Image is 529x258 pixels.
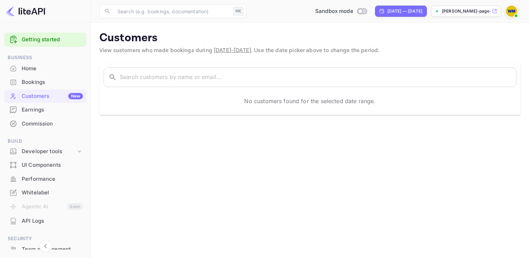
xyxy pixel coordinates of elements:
[4,54,86,62] span: Business
[506,6,517,17] img: WEBB PAGE MEDIA
[4,76,86,88] a: Bookings
[4,117,86,130] a: Commission
[22,78,83,86] div: Bookings
[4,89,86,103] div: CustomersNew
[244,97,375,105] p: No customers found for the selected date range.
[4,117,86,131] div: Commission
[4,186,86,200] div: Whitelabel
[22,148,76,156] div: Developer tools
[4,62,86,75] a: Home
[4,186,86,199] a: Whitelabel
[39,240,52,252] button: Collapse navigation
[4,235,86,243] span: Security
[4,172,86,186] div: Performance
[113,4,230,18] input: Search (e.g. bookings, documentation)
[22,106,83,114] div: Earnings
[22,217,83,225] div: API Logs
[4,243,86,256] a: Team management
[4,103,86,117] div: Earnings
[315,7,353,15] span: Sandbox mode
[4,89,86,102] a: CustomersNew
[4,76,86,89] div: Bookings
[4,214,86,228] div: API Logs
[4,145,86,158] div: Developer tools
[442,8,491,14] p: [PERSON_NAME]-page-media-1rbkk....
[120,67,516,87] input: Search customers by name or email...
[22,65,83,73] div: Home
[22,120,83,128] div: Commission
[4,137,86,145] span: Build
[4,214,86,227] a: API Logs
[6,6,45,17] img: LiteAPI logo
[22,161,83,169] div: UI Components
[4,172,86,185] a: Performance
[4,33,86,47] div: Getting started
[375,6,427,17] div: Click to change the date range period
[312,7,369,15] div: Switch to Production mode
[4,62,86,76] div: Home
[99,47,379,54] span: View customers who made bookings during . Use the date picker above to change the period.
[387,8,422,14] div: [DATE] — [DATE]
[22,245,83,253] div: Team management
[233,7,244,16] div: ⌘K
[4,103,86,116] a: Earnings
[68,93,83,99] div: New
[4,158,86,171] a: UI Components
[22,36,83,44] a: Getting started
[214,47,251,54] span: [DATE] - [DATE]
[4,158,86,172] div: UI Components
[22,189,83,197] div: Whitelabel
[22,92,83,100] div: Customers
[22,175,83,183] div: Performance
[99,31,521,45] p: Customers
